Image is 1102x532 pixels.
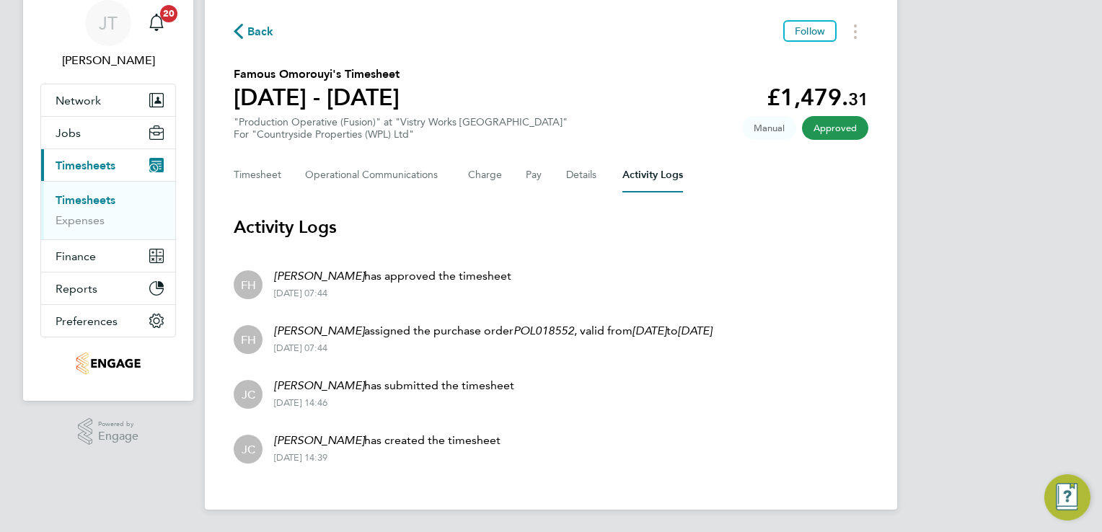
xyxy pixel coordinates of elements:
p: has created the timesheet [274,432,501,449]
div: Fidel Hill [234,270,263,299]
span: JT [99,14,118,32]
button: Timesheets Menu [842,20,868,43]
img: fusionstaff-logo-retina.png [76,352,141,375]
button: Activity Logs [622,158,683,192]
span: This timesheet was manually created. [742,116,796,140]
app-decimal: £1,479. [767,84,868,111]
div: Timesheets [41,181,175,239]
span: Timesheets [56,159,115,172]
span: Jobs [56,126,81,140]
span: Joanne Taylor [40,52,176,69]
a: Powered byEngage [78,418,139,445]
a: Timesheets [56,193,115,207]
span: JC [242,441,255,457]
span: Follow [795,25,825,37]
div: "Production Operative (Fusion)" at "Vistry Works [GEOGRAPHIC_DATA]" [234,116,568,141]
button: Pay [526,158,543,192]
button: Timesheet [234,158,282,192]
button: Jobs [41,117,175,148]
div: For "Countryside Properties (WPL) Ltd" [234,128,568,141]
a: Expenses [56,213,105,227]
button: Preferences [41,305,175,337]
em: [PERSON_NAME] [274,378,364,392]
div: Jodene Collis-Smith [234,435,263,464]
h1: [DATE] - [DATE] [234,83,400,112]
button: Follow [783,20,837,42]
span: FH [241,332,256,347]
div: Jodene Collis-Smith [234,380,263,409]
span: Back [247,23,274,40]
button: Charge [468,158,503,192]
button: Network [41,84,175,116]
a: Go to home page [40,352,176,375]
button: Back [234,22,274,40]
div: [DATE] 07:44 [274,342,712,354]
span: JC [242,386,255,402]
em: [PERSON_NAME] [274,269,364,283]
button: Reports [41,272,175,304]
span: This timesheet has been approved. [802,116,868,140]
div: [DATE] 14:46 [274,397,514,409]
span: Preferences [56,314,118,328]
span: Engage [98,430,138,443]
button: Engage Resource Center [1044,474,1090,520]
div: [DATE] 07:44 [274,288,511,299]
button: Operational Communications [305,158,445,192]
span: Network [56,94,101,107]
h3: Activity Logs [234,216,868,239]
button: Finance [41,240,175,272]
span: Finance [56,249,96,263]
em: [DATE] [632,324,666,337]
p: has approved the timesheet [274,267,511,285]
h2: Famous Omorouyi's Timesheet [234,66,400,83]
button: Timesheets [41,149,175,181]
div: Fidel Hill [234,325,263,354]
span: FH [241,277,256,293]
em: [DATE] [678,324,712,337]
em: POL018552 [513,324,574,337]
button: Details [566,158,599,192]
p: assigned the purchase order , valid from to [274,322,712,340]
em: [PERSON_NAME] [274,324,364,337]
span: 20 [160,5,177,22]
em: [PERSON_NAME] [274,433,364,447]
span: Powered by [98,418,138,430]
p: has submitted the timesheet [274,377,514,394]
span: Reports [56,282,97,296]
span: 31 [848,89,868,110]
div: [DATE] 14:39 [274,452,501,464]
